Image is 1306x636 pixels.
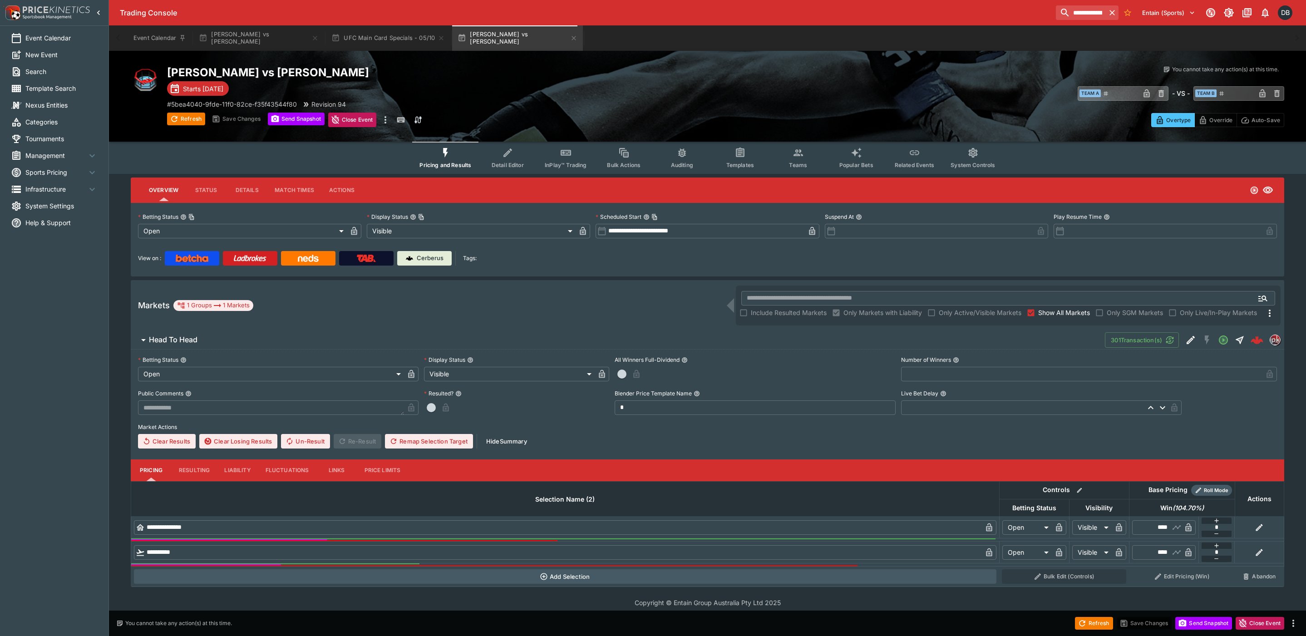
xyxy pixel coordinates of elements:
[177,300,250,311] div: 1 Groups 1 Markets
[419,162,471,168] span: Pricing and Results
[1288,618,1299,629] button: more
[23,15,72,19] img: Sportsbook Management
[417,254,444,263] p: Cerberus
[25,184,87,194] span: Infrastructure
[615,356,680,364] p: All Winners Full-Dividend
[183,84,223,94] p: Starts [DATE]
[25,151,87,160] span: Management
[185,390,192,397] button: Public Comments
[651,214,658,220] button: Copy To Clipboard
[1105,332,1179,348] button: 301Transaction(s)
[138,356,178,364] p: Betting Status
[186,179,227,201] button: Status
[643,214,650,220] button: Scheduled StartCopy To Clipboard
[1257,5,1273,21] button: Notifications
[1255,290,1271,306] button: Open
[1270,335,1280,345] img: pricekinetics
[1251,334,1263,346] div: f548e12b-7d3e-4276-a469-35329d2e2402
[1145,484,1191,496] div: Base Pricing
[1200,487,1232,494] span: Roll Mode
[463,251,477,266] label: Tags:
[492,162,524,168] span: Detail Editor
[131,459,172,481] button: Pricing
[1218,335,1229,345] svg: Open
[138,420,1277,434] label: Market Actions
[1002,503,1066,513] span: Betting Status
[424,367,595,381] div: Visible
[1120,5,1135,20] button: No Bookmarks
[1252,115,1280,125] p: Auto-Save
[109,598,1306,607] p: Copyright © Entain Group Australia Pty Ltd 2025
[188,214,195,220] button: Copy To Clipboard
[839,162,873,168] span: Popular Bets
[1183,332,1199,348] button: Edit Detail
[901,356,951,364] p: Number of Winners
[1104,214,1110,220] button: Play Resume Time
[380,113,391,127] button: more
[1237,113,1284,127] button: Auto-Save
[1002,520,1052,535] div: Open
[406,255,413,262] img: Cerberus
[1079,89,1101,97] span: Team A
[1054,213,1102,221] p: Play Resume Time
[1074,484,1085,496] button: Bulk edit
[167,65,726,79] h2: Copy To Clipboard
[726,162,754,168] span: Templates
[138,224,347,238] div: Open
[1236,617,1284,630] button: Close Event
[424,356,465,364] p: Display Status
[856,214,862,220] button: Suspend At
[1137,5,1201,20] button: Select Tenant
[412,142,1002,174] div: Event type filters
[615,389,692,397] p: Blender Price Template Name
[311,99,346,109] p: Revision 94
[134,569,997,584] button: Add Selection
[467,357,473,363] button: Display Status
[125,619,232,627] p: You cannot take any action(s) at this time.
[131,65,160,94] img: mma.png
[1075,503,1123,513] span: Visibility
[953,357,959,363] button: Number of Winners
[227,179,267,201] button: Details
[525,494,605,505] span: Selection Name (2)
[681,357,688,363] button: All Winners Full-Dividend
[1180,308,1257,317] span: Only Live/In-Play Markets
[694,390,700,397] button: Blender Price Template Name
[1270,335,1281,345] div: pricekinetics
[138,389,183,397] p: Public Comments
[217,459,258,481] button: Liability
[138,367,404,381] div: Open
[258,459,316,481] button: Fluctuations
[176,255,208,262] img: Betcha
[1275,3,1295,23] button: Daniel Beswick
[128,25,192,51] button: Event Calendar
[1107,308,1163,317] span: Only SGM Markets
[138,300,170,311] h5: Markets
[357,255,376,262] img: TabNZ
[1150,503,1214,513] span: Win(104.70%)
[25,134,98,143] span: Tournaments
[1203,5,1219,21] button: Connected to PK
[751,308,827,317] span: Include Resulted Markets
[138,434,196,449] button: Clear Results
[825,213,854,221] p: Suspend At
[1250,186,1259,195] svg: Open
[25,84,98,93] span: Template Search
[999,481,1129,499] th: Controls
[901,389,938,397] p: Live Bet Delay
[316,459,357,481] button: Links
[193,25,324,51] button: [PERSON_NAME] vs [PERSON_NAME]
[3,4,21,22] img: PriceKinetics Logo
[1172,89,1190,98] h6: - VS -
[424,389,453,397] p: Resulted?
[267,179,321,201] button: Match Times
[1199,332,1215,348] button: SGM Disabled
[1132,569,1232,584] button: Edit Pricing (Win)
[25,50,98,59] span: New Event
[1075,617,1113,630] button: Refresh
[23,6,90,13] img: PriceKinetics
[1209,115,1232,125] p: Override
[25,67,98,76] span: Search
[281,434,330,449] button: Un-Result
[1264,308,1275,319] svg: More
